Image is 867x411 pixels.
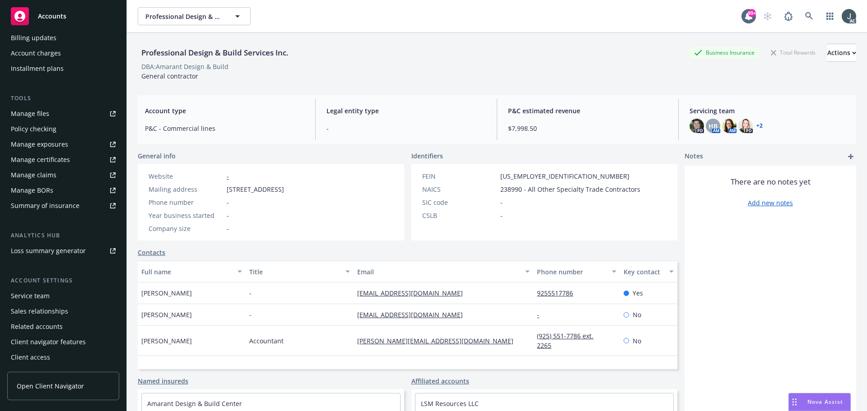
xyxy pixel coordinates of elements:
[326,106,486,115] span: Legal entity type
[690,47,759,58] div: Business Insurance
[7,106,119,121] a: Manage files
[779,7,797,25] a: Report a Bug
[7,4,119,29] a: Accounts
[759,7,777,25] a: Start snowing
[138,261,246,282] button: Full name
[7,350,119,365] a: Client access
[138,7,251,25] button: Professional Design & Build Services Inc.
[7,152,119,167] a: Manage certificates
[738,119,753,133] img: photo
[633,336,641,346] span: No
[11,152,70,167] div: Manage certificates
[354,261,533,282] button: Email
[249,267,340,277] div: Title
[147,399,242,408] a: Amarant Design & Build Center
[11,31,56,45] div: Billing updates
[11,304,68,319] div: Sales relationships
[249,336,284,346] span: Accountant
[7,122,119,136] a: Policy checking
[422,171,497,181] div: FEIN
[500,185,640,194] span: 238990 - All Other Specialty Trade Contractors
[842,9,856,23] img: photo
[149,224,223,233] div: Company size
[11,61,64,76] div: Installment plans
[508,106,667,115] span: P&C estimated revenue
[7,244,119,258] a: Loss summary generator
[7,31,119,45] a: Billing updates
[11,289,50,303] div: Service team
[11,137,68,152] div: Manage exposures
[227,185,284,194] span: [STREET_ADDRESS]
[357,289,470,297] a: [EMAIL_ADDRESS][DOMAIN_NAME]
[633,310,641,319] span: No
[731,176,811,187] span: There are no notes yet
[11,319,63,334] div: Related accounts
[141,288,192,298] span: [PERSON_NAME]
[788,393,851,411] button: Nova Assist
[748,9,756,17] div: 99+
[227,198,229,207] span: -
[246,261,354,282] button: Title
[789,393,800,411] div: Drag to move
[138,376,188,386] a: Named insureds
[821,7,839,25] a: Switch app
[326,124,486,133] span: -
[149,198,223,207] div: Phone number
[690,106,849,115] span: Servicing team
[141,310,192,319] span: [PERSON_NAME]
[685,151,703,162] span: Notes
[7,289,119,303] a: Service team
[11,122,56,136] div: Policy checking
[620,261,677,282] button: Key contact
[141,62,228,71] div: DBA: Amarant Design & Build
[748,198,793,208] a: Add new notes
[537,332,593,350] a: (925) 551-7786 ext. 2265
[422,185,497,194] div: NAICS
[149,171,223,181] div: Website
[500,198,503,207] span: -
[411,376,469,386] a: Affiliated accounts
[533,261,620,282] button: Phone number
[722,119,736,133] img: photo
[422,198,497,207] div: SIC code
[357,267,520,277] div: Email
[17,381,84,391] span: Open Client Navigator
[11,244,86,258] div: Loss summary generator
[690,119,704,133] img: photo
[766,47,820,58] div: Total Rewards
[149,211,223,220] div: Year business started
[7,183,119,198] a: Manage BORs
[227,224,229,233] span: -
[249,288,252,298] span: -
[633,288,643,298] span: Yes
[845,151,856,162] a: add
[11,106,49,121] div: Manage files
[827,44,856,62] button: Actions
[7,61,119,76] a: Installment plans
[141,336,192,346] span: [PERSON_NAME]
[422,211,497,220] div: CSLB
[7,168,119,182] a: Manage claims
[709,121,718,131] span: HB
[7,137,119,152] a: Manage exposures
[537,267,606,277] div: Phone number
[7,46,119,60] a: Account charges
[7,199,119,213] a: Summary of insurance
[421,399,479,408] a: LSM Resources LLC
[138,248,165,257] a: Contacts
[145,12,224,21] span: Professional Design & Build Services Inc.
[11,46,61,60] div: Account charges
[7,335,119,349] a: Client navigator features
[38,13,66,20] span: Accounts
[756,123,763,129] a: +2
[500,171,629,181] span: [US_EMPLOYER_IDENTIFICATION_NUMBER]
[11,199,79,213] div: Summary of insurance
[227,172,229,180] a: -
[11,335,86,349] div: Client navigator features
[500,211,503,220] span: -
[138,47,292,59] div: Professional Design & Build Services Inc.
[508,124,667,133] span: $7,998.50
[11,168,56,182] div: Manage claims
[411,151,443,161] span: Identifiers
